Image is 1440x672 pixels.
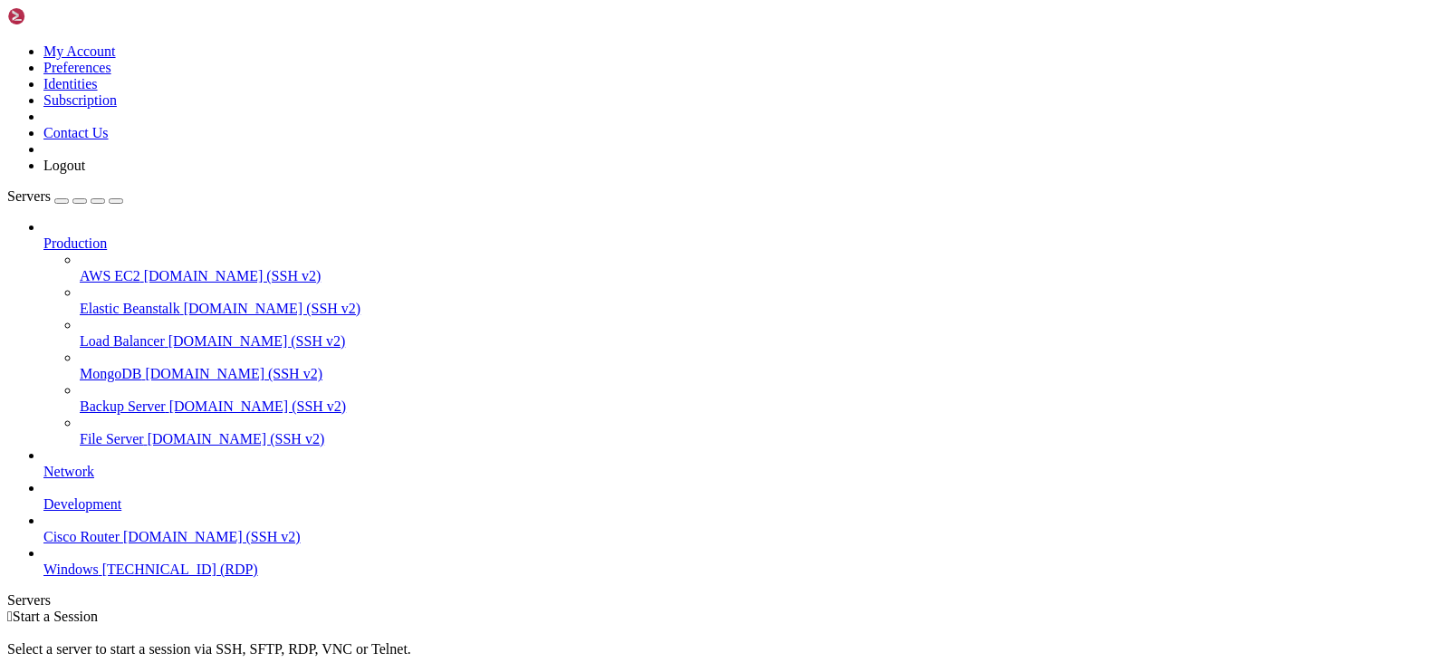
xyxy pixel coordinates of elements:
[80,366,1433,382] a: MongoDB [DOMAIN_NAME] (SSH v2)
[80,268,1433,284] a: AWS EC2 [DOMAIN_NAME] (SSH v2)
[80,284,1433,317] li: Elastic Beanstalk [DOMAIN_NAME] (SSH v2)
[7,7,111,25] img: Shellngn
[145,366,322,381] span: [DOMAIN_NAME] (SSH v2)
[80,382,1433,415] li: Backup Server [DOMAIN_NAME] (SSH v2)
[43,43,116,59] a: My Account
[43,529,1433,545] a: Cisco Router [DOMAIN_NAME] (SSH v2)
[7,592,1433,609] div: Servers
[80,333,165,349] span: Load Balancer
[184,301,361,316] span: [DOMAIN_NAME] (SSH v2)
[80,252,1433,284] li: AWS EC2 [DOMAIN_NAME] (SSH v2)
[80,398,1433,415] a: Backup Server [DOMAIN_NAME] (SSH v2)
[43,496,1433,513] a: Development
[80,333,1433,350] a: Load Balancer [DOMAIN_NAME] (SSH v2)
[80,301,180,316] span: Elastic Beanstalk
[80,431,144,446] span: File Server
[13,609,98,624] span: Start a Session
[7,188,51,204] span: Servers
[102,562,258,577] span: [TECHNICAL_ID] (RDP)
[144,268,322,283] span: [DOMAIN_NAME] (SSH v2)
[7,188,123,204] a: Servers
[80,366,141,381] span: MongoDB
[43,92,117,108] a: Subscription
[43,496,121,512] span: Development
[43,235,107,251] span: Production
[148,431,325,446] span: [DOMAIN_NAME] (SSH v2)
[80,431,1433,447] a: File Server [DOMAIN_NAME] (SSH v2)
[43,480,1433,513] li: Development
[43,219,1433,447] li: Production
[80,415,1433,447] li: File Server [DOMAIN_NAME] (SSH v2)
[43,464,94,479] span: Network
[80,398,166,414] span: Backup Server
[43,545,1433,578] li: Windows [TECHNICAL_ID] (RDP)
[43,125,109,140] a: Contact Us
[80,301,1433,317] a: Elastic Beanstalk [DOMAIN_NAME] (SSH v2)
[43,464,1433,480] a: Network
[43,562,99,577] span: Windows
[123,529,301,544] span: [DOMAIN_NAME] (SSH v2)
[43,76,98,91] a: Identities
[43,158,85,173] a: Logout
[43,513,1433,545] li: Cisco Router [DOMAIN_NAME] (SSH v2)
[43,447,1433,480] li: Network
[43,562,1433,578] a: Windows [TECHNICAL_ID] (RDP)
[168,333,346,349] span: [DOMAIN_NAME] (SSH v2)
[43,60,111,75] a: Preferences
[43,235,1433,252] a: Production
[7,609,13,624] span: 
[80,350,1433,382] li: MongoDB [DOMAIN_NAME] (SSH v2)
[80,317,1433,350] li: Load Balancer [DOMAIN_NAME] (SSH v2)
[169,398,347,414] span: [DOMAIN_NAME] (SSH v2)
[80,268,140,283] span: AWS EC2
[43,529,120,544] span: Cisco Router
